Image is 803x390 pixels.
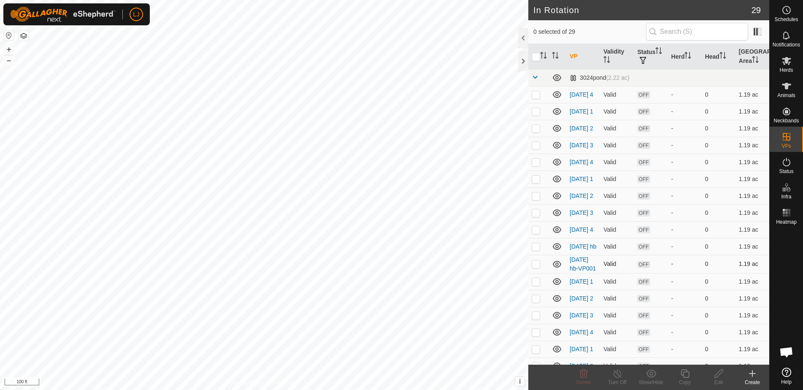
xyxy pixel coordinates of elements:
[600,379,634,386] div: Turn Off
[637,159,650,166] span: OFF
[735,120,769,137] td: 1.19 ac
[781,194,791,199] span: Infra
[655,49,662,55] p-sorticon: Activate to sort
[570,295,593,302] a: [DATE] 2
[781,144,791,149] span: VPs
[570,363,593,369] a: [DATE] 2
[671,141,698,150] div: -
[671,345,698,354] div: -
[515,377,525,386] button: i
[634,44,668,70] th: Status
[576,379,591,385] span: Delete
[552,53,559,60] p-sorticon: Activate to sort
[770,364,803,388] a: Help
[735,324,769,341] td: 1.19 ac
[735,86,769,103] td: 1.19 ac
[637,312,650,319] span: OFF
[231,379,262,387] a: Privacy Policy
[600,255,634,273] td: Valid
[735,204,769,221] td: 1.19 ac
[600,290,634,307] td: Valid
[702,357,735,374] td: 0
[600,86,634,103] td: Valid
[600,273,634,290] td: Valid
[702,171,735,187] td: 0
[600,120,634,137] td: Valid
[600,341,634,357] td: Valid
[735,290,769,307] td: 1.19 ac
[637,278,650,285] span: OFF
[668,379,702,386] div: Copy
[684,53,691,60] p-sorticon: Activate to sort
[637,176,650,183] span: OFF
[637,192,650,200] span: OFF
[600,44,634,70] th: Validity
[646,23,748,41] input: Search (S)
[702,379,735,386] div: Edit
[702,324,735,341] td: 0
[735,187,769,204] td: 1.19 ac
[702,255,735,273] td: 0
[4,55,14,65] button: –
[702,238,735,255] td: 0
[10,7,116,22] img: Gallagher Logo
[637,142,650,149] span: OFF
[570,125,593,132] a: [DATE] 2
[600,103,634,120] td: Valid
[752,4,761,16] span: 29
[600,137,634,154] td: Valid
[774,17,798,22] span: Schedules
[735,379,769,386] div: Create
[671,107,698,116] div: -
[702,86,735,103] td: 0
[600,187,634,204] td: Valid
[671,225,698,234] div: -
[533,5,752,15] h2: In Rotation
[735,341,769,357] td: 1.19 ac
[779,169,793,174] span: Status
[671,311,698,320] div: -
[752,57,759,64] p-sorticon: Activate to sort
[637,125,650,132] span: OFF
[702,290,735,307] td: 0
[702,273,735,290] td: 0
[671,124,698,133] div: -
[671,328,698,337] div: -
[570,192,593,199] a: [DATE] 2
[735,273,769,290] td: 1.19 ac
[570,243,597,250] a: [DATE] hb
[671,294,698,303] div: -
[637,261,650,268] span: OFF
[637,209,650,217] span: OFF
[777,93,795,98] span: Animals
[600,204,634,221] td: Valid
[671,242,698,251] div: -
[19,31,29,41] button: Map Layers
[600,238,634,255] td: Valid
[570,108,593,115] a: [DATE] 1
[668,44,702,70] th: Herd
[637,226,650,233] span: OFF
[637,363,650,370] span: OFF
[600,307,634,324] td: Valid
[781,379,792,385] span: Help
[634,379,668,386] div: Show/Hide
[735,103,769,120] td: 1.19 ac
[570,176,593,182] a: [DATE] 1
[671,260,698,268] div: -
[570,159,593,165] a: [DATE] 4
[702,307,735,324] td: 0
[702,137,735,154] td: 0
[519,378,521,385] span: i
[566,44,600,70] th: VP
[671,277,698,286] div: -
[273,379,297,387] a: Contact Us
[735,307,769,324] td: 1.19 ac
[133,10,140,19] span: LJ
[600,171,634,187] td: Valid
[702,187,735,204] td: 0
[774,339,799,365] div: Open chat
[540,53,547,60] p-sorticon: Activate to sort
[671,158,698,167] div: -
[735,137,769,154] td: 1.19 ac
